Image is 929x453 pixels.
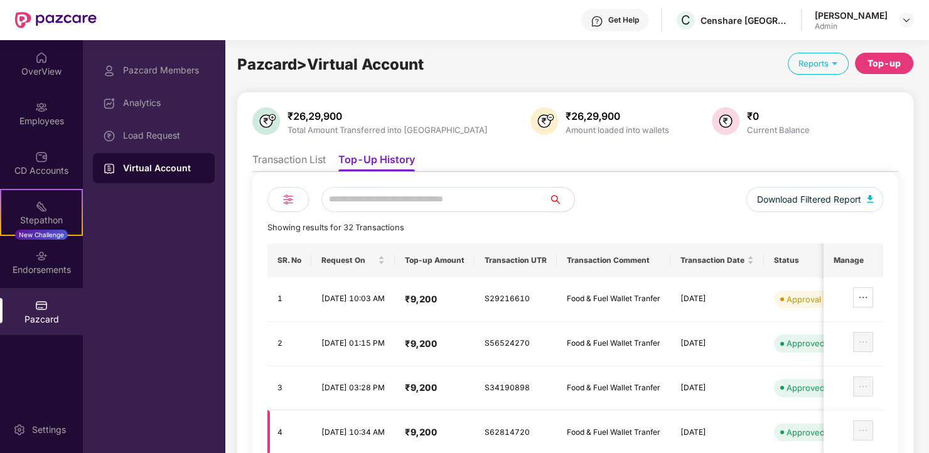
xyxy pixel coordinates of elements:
td: S56524270 [475,322,557,366]
div: Load Request [123,131,205,141]
button: search [549,187,575,212]
div: Get Help [608,15,639,25]
span: Request On [321,255,375,265]
img: svg+xml;base64,PHN2ZyB4bWxucz0iaHR0cDovL3d3dy53My5vcmcvMjAwMC9zdmciIHhtbG5zOnhsaW5rPSJodHRwOi8vd3... [252,107,280,135]
div: Amount loaded into wallets [563,125,672,135]
th: Manage [824,243,883,277]
td: [DATE] [670,366,764,411]
td: S34190898 [475,366,557,411]
th: SR. No [267,243,311,277]
img: svg+xml;base64,PHN2ZyBpZD0iUGF6Y2FyZCIgeG1sbnM9Imh0dHA6Ly93d3cudzMub3JnLzIwMDAvc3ZnIiB3aWR0aD0iMj... [35,299,48,312]
div: ₹0 [744,110,812,122]
span: C [681,13,690,28]
img: svg+xml;base64,PHN2ZyBpZD0iRGFzaGJvYXJkIiB4bWxucz0iaHR0cDovL3d3dy53My5vcmcvMjAwMC9zdmciIHdpZHRoPS... [103,97,115,110]
button: ellipsis [853,287,873,307]
td: 3 [267,366,311,411]
h4: ₹9,200 [405,426,464,439]
div: New Challenge [15,230,68,240]
img: svg+xml;base64,PHN2ZyBpZD0iUHJvZmlsZSIgeG1sbnM9Imh0dHA6Ly93d3cudzMub3JnLzIwMDAvc3ZnIiB3aWR0aD0iMj... [103,65,115,77]
td: [DATE] 03:28 PM [311,366,395,411]
img: svg+xml;base64,PHN2ZyBpZD0iRW1wbG95ZWVzIiB4bWxucz0iaHR0cDovL3d3dy53My5vcmcvMjAwMC9zdmciIHdpZHRoPS... [35,101,48,114]
td: [DATE] 10:03 AM [311,277,395,322]
img: svg+xml;base64,PHN2ZyB4bWxucz0iaHR0cDovL3d3dy53My5vcmcvMjAwMC9zdmciIHhtbG5zOnhsaW5rPSJodHRwOi8vd3... [530,107,558,135]
div: Approved [787,337,825,349]
div: Settings [28,424,70,436]
h4: ₹9,200 [405,381,464,394]
span: Transaction Date [680,255,744,265]
td: 1 [267,277,311,322]
div: Food & Fuel Wallet Tranfer [567,382,660,394]
img: svg+xml;base64,PHN2ZyBpZD0iRHJvcGRvd24tMzJ4MzIiIHhtbG5zPSJodHRwOi8vd3d3LnczLm9yZy8yMDAwL3N2ZyIgd2... [901,15,911,25]
th: Request On [311,243,395,277]
h4: ₹9,200 [405,338,464,350]
div: Virtual Account [123,162,205,174]
div: Food & Fuel Wallet Tranfer [567,338,660,349]
div: Total Amount Transferred into [GEOGRAPHIC_DATA] [285,125,490,135]
div: Food & Fuel Wallet Tranfer [567,293,660,305]
img: svg+xml;base64,PHN2ZyB4bWxucz0iaHR0cDovL3d3dy53My5vcmcvMjAwMC9zdmciIHdpZHRoPSIyNCIgaGVpZ2h0PSIyNC... [281,192,296,207]
li: Top-Up History [338,153,415,171]
img: svg+xml;base64,PHN2ZyBpZD0iU2V0dGluZy0yMHgyMCIgeG1sbnM9Imh0dHA6Ly93d3cudzMub3JnLzIwMDAvc3ZnIiB3aW... [13,424,26,436]
td: 2 [267,322,311,366]
div: Approval Pending [787,293,855,306]
div: Top-up [867,56,901,70]
th: Transaction UTR [475,243,557,277]
td: [DATE] [670,277,764,322]
img: svg+xml;base64,PHN2ZyBpZD0iSGVscC0zMngzMiIgeG1sbnM9Imh0dHA6Ly93d3cudzMub3JnLzIwMDAvc3ZnIiB3aWR0aD... [591,15,603,28]
span: Download Filtered Report [756,193,861,206]
img: svg+xml;base64,PHN2ZyB4bWxucz0iaHR0cDovL3d3dy53My5vcmcvMjAwMC9zdmciIHdpZHRoPSIyMSIgaGVpZ2h0PSIyMC... [35,200,48,213]
div: Reports [788,53,849,75]
td: [DATE] [670,322,764,366]
th: Top-up Amount [395,243,475,277]
img: svg+xml;base64,PHN2ZyBpZD0iRW5kb3JzZW1lbnRzIiB4bWxucz0iaHR0cDovL3d3dy53My5vcmcvMjAwMC9zdmciIHdpZH... [35,250,48,262]
td: [DATE] 01:15 PM [311,322,395,366]
div: [PERSON_NAME] [815,9,888,21]
button: ellipsis [853,332,873,352]
div: Admin [815,21,888,31]
div: Analytics [123,98,205,108]
span: ellipsis [854,292,873,302]
div: Food & Fuel Wallet Tranfer [567,427,660,439]
img: svg+xml;base64,PHN2ZyB4bWxucz0iaHR0cDovL3d3dy53My5vcmcvMjAwMC9zdmciIHdpZHRoPSIzNiIgaGVpZ2h0PSIzNi... [712,107,739,135]
button: ellipsis [853,420,873,440]
img: svg+xml;base64,PHN2ZyBpZD0iSG9tZSIgeG1sbnM9Imh0dHA6Ly93d3cudzMub3JnLzIwMDAvc3ZnIiB3aWR0aD0iMjAiIG... [35,51,48,64]
th: Transaction Comment [557,243,670,277]
td: S29216610 [475,277,557,322]
th: Transaction Date [670,243,764,277]
h4: ₹9,200 [405,293,464,306]
div: ₹26,29,900 [563,110,672,122]
div: Approved [787,381,825,394]
img: svg+xml;base64,PHN2ZyBpZD0iTG9hZF9SZXF1ZXN0IiBkYXRhLW5hbWU9IkxvYWQgUmVxdWVzdCIgeG1sbnM9Imh0dHA6Ly... [103,130,115,142]
button: ellipsis [853,376,873,397]
li: Transaction List [252,153,326,171]
button: Download Filtered Report [746,187,883,212]
span: search [549,195,574,205]
span: Pazcard > Virtual Account [237,55,424,73]
div: Censhare [GEOGRAPHIC_DATA] [701,14,788,26]
div: Stepathon [1,214,82,226]
th: Status [764,243,871,277]
img: svg+xml;base64,PHN2ZyBpZD0iVmlydHVhbF9BY2NvdW50IiBkYXRhLW5hbWU9IlZpcnR1YWwgQWNjb3VudCIgeG1sbnM9Im... [103,163,115,175]
div: Approved [787,426,825,439]
img: New Pazcare Logo [15,12,97,28]
div: Pazcard Members [123,65,205,75]
div: ₹26,29,900 [285,110,490,122]
img: svg+xml;base64,PHN2ZyBpZD0iQ0RfQWNjb3VudHMiIGRhdGEtbmFtZT0iQ0QgQWNjb3VudHMiIHhtbG5zPSJodHRwOi8vd3... [35,151,48,163]
span: Showing results for 32 Transactions [267,223,404,232]
img: svg+xml;base64,PHN2ZyB4bWxucz0iaHR0cDovL3d3dy53My5vcmcvMjAwMC9zdmciIHdpZHRoPSIxOSIgaGVpZ2h0PSIxOS... [829,57,840,69]
img: svg+xml;base64,PHN2ZyB4bWxucz0iaHR0cDovL3d3dy53My5vcmcvMjAwMC9zdmciIHhtbG5zOnhsaW5rPSJodHRwOi8vd3... [867,195,873,203]
div: Current Balance [744,125,812,135]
